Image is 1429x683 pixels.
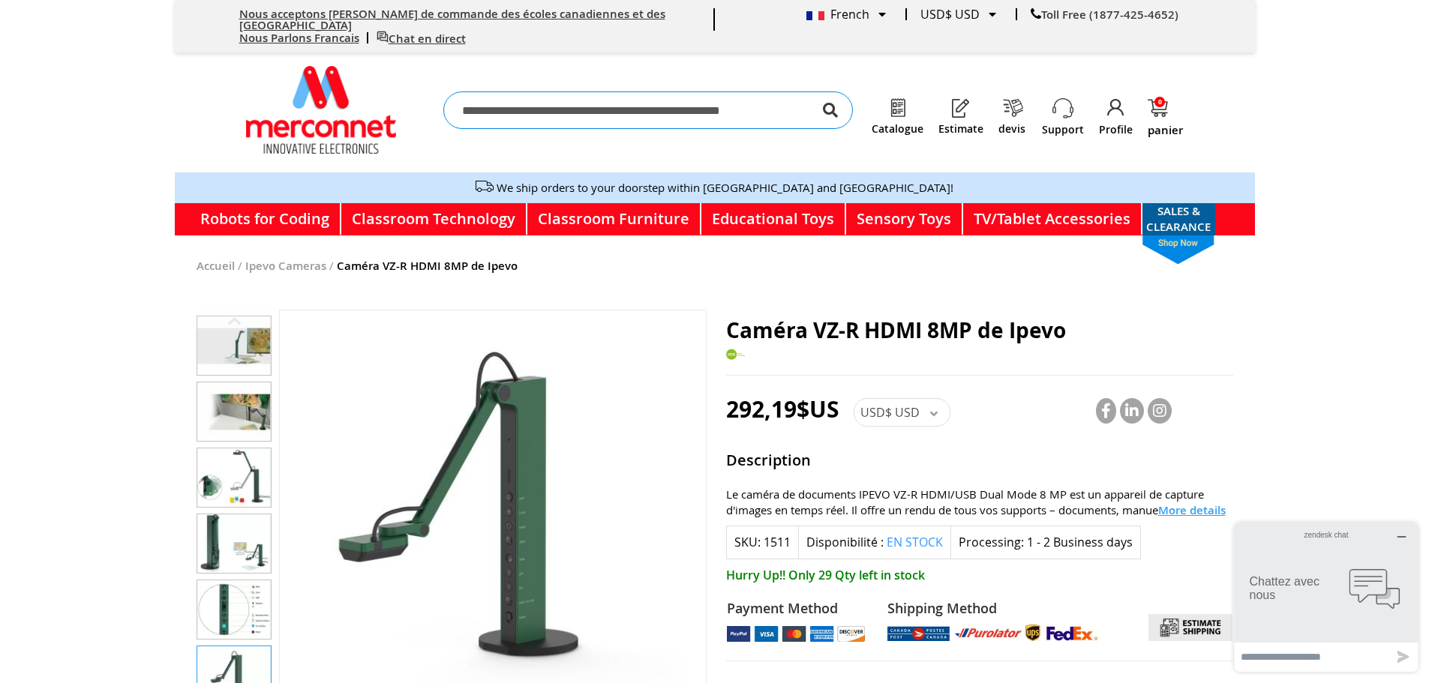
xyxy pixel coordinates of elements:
a: panier [1148,99,1183,136]
span: USD$ [860,404,892,421]
img: Catalogue [887,97,908,118]
a: Accueil [197,258,235,274]
span: Caméra VZ-R HDMI 8MP de Ipevo [726,316,1066,345]
a: Sensory Toys [846,203,963,235]
div: USD$ USD [854,398,950,427]
span: panier [1148,124,1183,136]
div: 1 - 2 Business days [1027,534,1133,551]
div: Le caméra de documents IPEVO VZ-R HDMI/USB Dual Mode 8 MP est un appareil de capture d'images en ... [726,487,1233,518]
a: Robots for Coding [190,203,341,235]
img: Caméra VZ-R HDMI 8MP de Ipevo [197,514,271,573]
img: calculate estimate shipping [1148,614,1232,641]
span: USD [955,6,980,22]
span: En stock [887,534,943,550]
strong: Shipping Method [887,599,1097,619]
div: Caméra VZ-R HDMI 8MP de Ipevo [197,574,272,640]
div: USD$ USD [920,8,996,20]
a: Classroom Technology [341,203,527,235]
span: USD$ [920,6,952,22]
img: live chat [377,31,389,43]
img: Estimate [950,97,971,118]
div: Caméra VZ-R HDMI 8MP de Ipevo [197,310,272,376]
img: French.png [806,11,824,20]
iframe: Ouvre un widget dans lequel vous pouvez chatter avec l’un de nos agents [1229,517,1424,678]
strong: Description [726,450,1233,475]
a: Ipevo [726,354,749,368]
a: Nous acceptons [PERSON_NAME] de commande des écoles canadiennes et des [GEOGRAPHIC_DATA] [239,6,665,33]
img: Caméra VZ-R HDMI 8MP de Ipevo [197,580,271,639]
a: Catalogue [872,123,923,135]
span: More details [1158,502,1226,518]
a: Nous Parlons Francais [239,30,359,46]
a: TV/Tablet Accessories [963,203,1142,235]
span: USD [895,404,920,421]
label: Disponibilité : [806,534,884,550]
img: Caméra VZ-R HDMI 8MP de Ipevo [197,316,271,375]
a: Estimate [938,123,983,135]
div: French [806,8,886,20]
a: Chat en direct [377,31,466,46]
a: Educational Toys [701,203,846,235]
div: Caméra VZ-R HDMI 8MP de Ipevo [197,376,272,442]
a: We ship orders to your doorstep within [GEOGRAPHIC_DATA] and [GEOGRAPHIC_DATA]! [497,180,953,195]
span: Hurry Up!! Only 29 Qty left in stock [726,567,1233,584]
div: 1511 [764,534,791,551]
a: Profile [1099,122,1133,137]
img: Caméra VZ-R HDMI 8MP de Ipevo [197,382,271,441]
strong: Caméra VZ-R HDMI 8MP de Ipevo [337,258,518,274]
img: Caméra VZ-R HDMI 8MP de Ipevo [197,448,271,507]
img: Ipevo [726,343,749,365]
img: Profile.png [1106,97,1127,118]
a: Ipevo Cameras [245,258,326,274]
strong: Processing [959,534,1024,550]
div: Disponibilité [798,526,951,559]
span: shop now [1135,235,1222,265]
span: French [806,6,869,22]
strong: Payment Method [727,599,866,619]
a: Classroom Furniture [527,203,701,235]
a: Support [1042,122,1084,137]
a: store logo [246,66,396,154]
div: Caméra VZ-R HDMI 8MP de Ipevo [197,442,272,508]
a: SALES & CLEARANCEshop now [1142,203,1215,235]
strong: SKU [734,534,761,550]
a: Toll Free (1877-425-4652) [1031,7,1178,22]
div: Caméra VZ-R HDMI 8MP de Ipevo [197,508,272,574]
span: 292,19$US [726,394,839,424]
